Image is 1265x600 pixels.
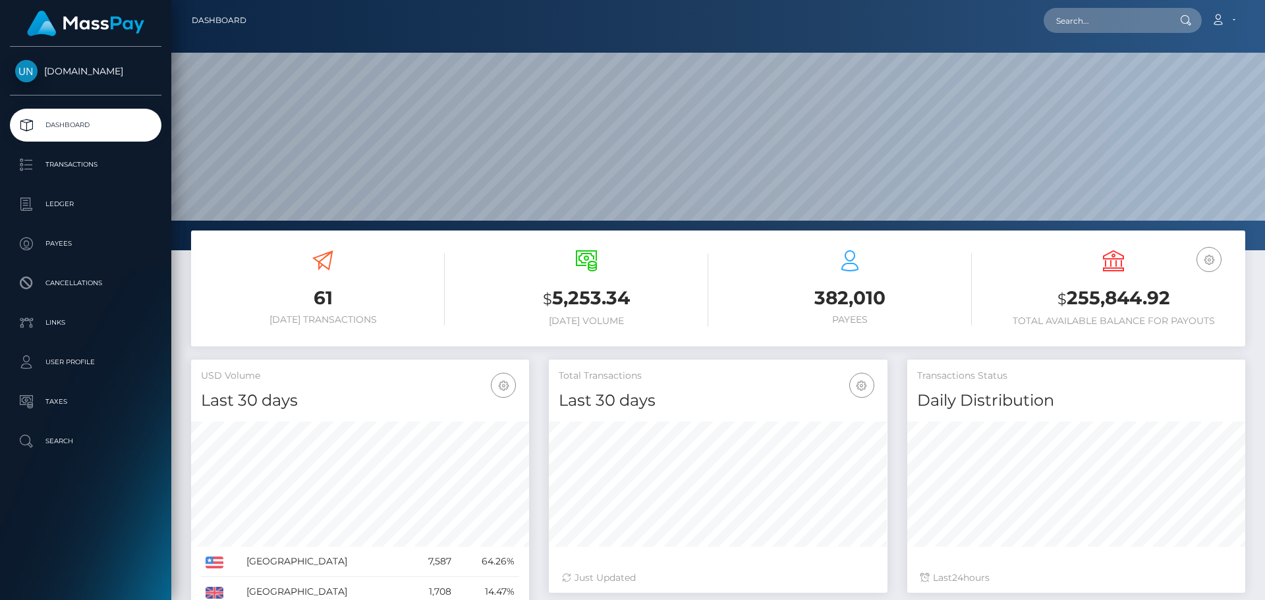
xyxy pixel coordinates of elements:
img: MassPay Logo [27,11,144,36]
p: Dashboard [15,115,156,135]
img: GB.png [206,587,223,599]
td: 7,587 [407,547,456,577]
div: Just Updated [562,571,874,585]
a: Search [10,425,161,458]
h6: [DATE] Transactions [201,314,445,325]
h6: Payees [728,314,972,325]
h4: Last 30 days [201,389,519,412]
h3: 5,253.34 [464,285,708,312]
h5: Total Transactions [559,369,877,383]
span: [DOMAIN_NAME] [10,65,161,77]
h5: USD Volume [201,369,519,383]
span: 24 [952,572,963,584]
a: Transactions [10,148,161,181]
a: Links [10,306,161,339]
h3: 255,844.92 [992,285,1235,312]
a: Ledger [10,188,161,221]
a: Dashboard [10,109,161,142]
small: $ [1057,290,1067,308]
a: User Profile [10,346,161,379]
a: Cancellations [10,267,161,300]
p: Links [15,313,156,333]
p: Search [15,431,156,451]
h6: Total Available Balance for Payouts [992,315,1235,327]
td: 64.26% [456,547,519,577]
div: Last hours [920,571,1232,585]
p: User Profile [15,352,156,372]
small: $ [543,290,552,308]
h4: Daily Distribution [917,389,1235,412]
img: Unlockt.me [15,60,38,82]
h3: 382,010 [728,285,972,311]
a: Taxes [10,385,161,418]
h6: [DATE] Volume [464,315,708,327]
p: Cancellations [15,273,156,293]
a: Payees [10,227,161,260]
h4: Last 30 days [559,389,877,412]
input: Search... [1044,8,1167,33]
p: Taxes [15,392,156,412]
td: [GEOGRAPHIC_DATA] [242,547,407,577]
p: Payees [15,234,156,254]
h5: Transactions Status [917,369,1235,383]
p: Transactions [15,155,156,175]
a: Dashboard [192,7,246,34]
img: US.png [206,557,223,568]
p: Ledger [15,194,156,214]
h3: 61 [201,285,445,311]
